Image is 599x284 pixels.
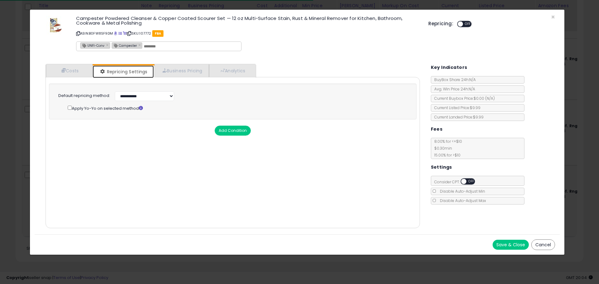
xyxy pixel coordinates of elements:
span: Disable Auto-Adjust Max [437,198,486,203]
a: All offer listings [119,31,122,36]
button: Add Condition [215,126,251,136]
span: $0.30 min [431,146,452,151]
a: × [106,42,110,48]
span: UNFI-Conv [80,43,105,48]
span: FBA [152,30,164,37]
span: Current Listed Price: $9.99 [431,105,480,110]
span: Campester [112,43,137,48]
span: BuyBox Share 24h: N/A [431,77,476,82]
span: × [551,12,555,22]
span: ( N/A ) [485,96,495,101]
div: Apply Yo-Yo on selected method [68,104,406,112]
span: $0.00 [474,96,495,101]
a: × [139,42,142,48]
span: OFF [466,179,476,184]
span: Current Landed Price: $9.99 [431,114,484,120]
span: Current Buybox Price: [431,96,495,101]
h5: Repricing: [428,21,453,26]
a: Business Pricing [154,64,209,77]
span: Consider CPT: [431,179,483,185]
a: Analytics [209,64,255,77]
p: ASIN: B0FW8SF9DM | SKU: 107772 [76,28,419,38]
button: Cancel [531,239,555,250]
img: 41NKfUVsf4L._SL60_.jpg [46,16,65,35]
span: OFF [463,22,473,27]
h3: Campester Powdered Cleanser & Copper Coated Scourer Set — 12 oz Multi-Surface Stain, Rust & Miner... [76,16,419,25]
a: BuyBox page [114,31,117,36]
span: Disable Auto-Adjust Min [437,189,485,194]
a: Your listing only [123,31,126,36]
h5: Settings [431,163,452,171]
span: 8.00 % for <= $10 [431,139,462,158]
a: Costs [46,64,93,77]
h5: Fees [431,125,443,133]
a: Repricing Settings [93,65,154,78]
h5: Key Indicators [431,64,467,71]
span: 15.00 % for > $10 [431,152,460,158]
span: Avg. Win Price 24h: N/A [431,86,475,92]
button: Save & Close [493,240,529,250]
label: Default repricing method: [58,93,110,99]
